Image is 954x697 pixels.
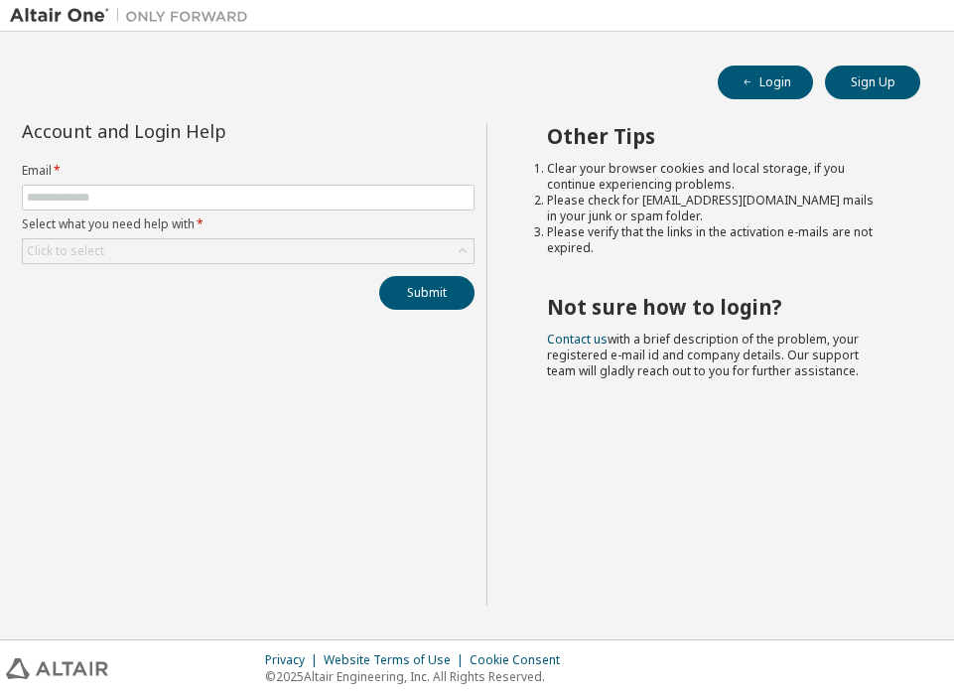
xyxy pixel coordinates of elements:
[22,216,475,232] label: Select what you need help with
[265,668,572,685] p: © 2025 Altair Engineering, Inc. All Rights Reserved.
[470,652,572,668] div: Cookie Consent
[547,193,885,224] li: Please check for [EMAIL_ADDRESS][DOMAIN_NAME] mails in your junk or spam folder.
[547,224,885,256] li: Please verify that the links in the activation e-mails are not expired.
[23,239,474,263] div: Click to select
[718,66,813,99] button: Login
[825,66,920,99] button: Sign Up
[22,123,384,139] div: Account and Login Help
[547,123,885,149] h2: Other Tips
[6,658,108,679] img: altair_logo.svg
[547,331,608,348] a: Contact us
[379,276,475,310] button: Submit
[547,294,885,320] h2: Not sure how to login?
[547,161,885,193] li: Clear your browser cookies and local storage, if you continue experiencing problems.
[10,6,258,26] img: Altair One
[324,652,470,668] div: Website Terms of Use
[27,243,104,259] div: Click to select
[265,652,324,668] div: Privacy
[547,331,859,379] span: with a brief description of the problem, your registered e-mail id and company details. Our suppo...
[22,163,475,179] label: Email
